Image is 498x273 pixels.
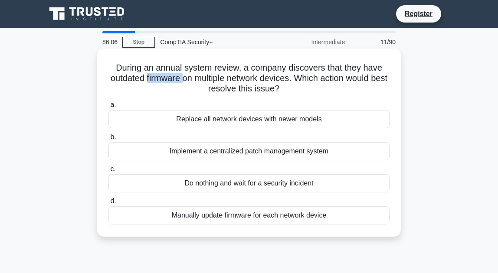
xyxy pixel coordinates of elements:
h5: During an annual system review, a company discovers that they have outdated firmware on multiple ... [108,62,390,94]
div: Replace all network devices with newer models [108,110,390,128]
div: Intermediate [274,33,350,51]
span: d. [110,197,116,205]
div: Implement a centralized patch management system [108,142,390,160]
span: c. [110,165,115,172]
div: Manually update firmware for each network device [108,206,390,224]
div: CompTIA Security+ [155,33,274,51]
a: Stop [122,37,155,48]
span: b. [110,133,116,140]
a: Register [400,8,438,19]
div: 86:06 [97,33,122,51]
div: Do nothing and wait for a security incident [108,174,390,192]
div: 11/90 [350,33,401,51]
span: a. [110,101,116,108]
